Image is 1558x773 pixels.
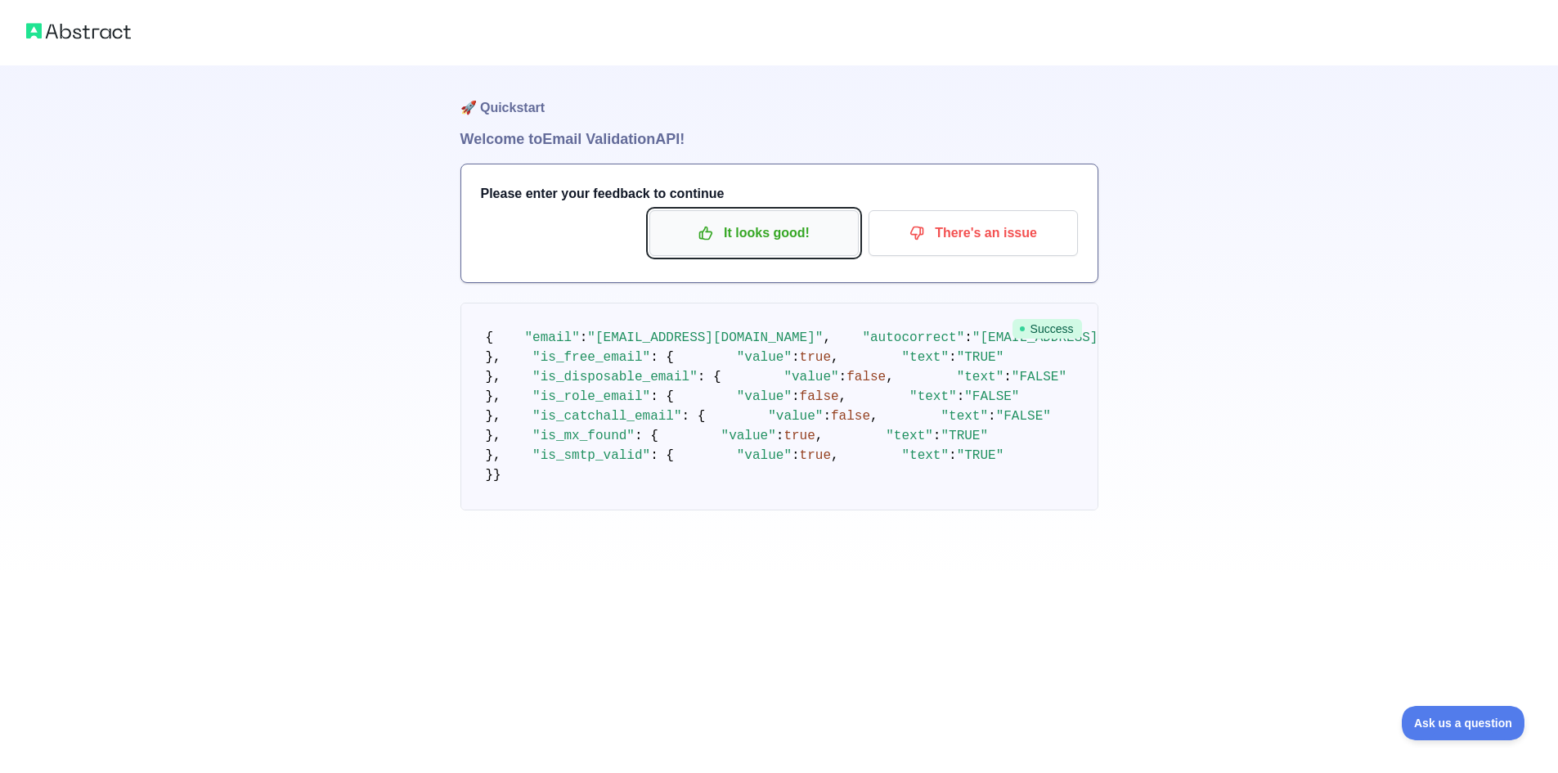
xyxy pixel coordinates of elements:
span: , [815,429,824,443]
span: , [831,350,839,365]
span: : [580,330,588,345]
span: true [783,429,815,443]
span: : { [698,370,721,384]
span: "text" [909,389,957,404]
span: "FALSE" [1012,370,1066,384]
span: , [870,409,878,424]
span: "FALSE" [964,389,1019,404]
h3: Please enter your feedback to continue [481,184,1078,204]
span: : [957,389,965,404]
span: "value" [737,448,792,463]
span: "is_free_email" [532,350,650,365]
iframe: Toggle Customer Support [1402,706,1525,740]
h1: Welcome to Email Validation API! [460,128,1098,151]
span: "TRUE" [941,429,988,443]
span: : { [650,448,674,463]
span: : { [650,350,674,365]
span: : { [635,429,658,443]
span: : [792,448,800,463]
span: "email" [525,330,580,345]
span: "text" [901,350,949,365]
span: : [933,429,941,443]
span: "is_role_email" [532,389,650,404]
span: "TRUE" [957,448,1004,463]
span: "text" [886,429,933,443]
span: : [964,330,972,345]
span: : [988,409,996,424]
span: false [831,409,870,424]
span: true [800,350,831,365]
span: Success [1012,319,1082,339]
span: : [792,389,800,404]
span: : { [650,389,674,404]
span: : [792,350,800,365]
span: , [839,389,847,404]
p: There's an issue [881,219,1066,247]
span: "text" [941,409,988,424]
span: "[EMAIL_ADDRESS][DOMAIN_NAME]" [587,330,823,345]
img: Abstract logo [26,20,131,43]
span: , [823,330,831,345]
span: : [1003,370,1012,384]
span: "FALSE" [996,409,1051,424]
span: "autocorrect" [862,330,964,345]
span: "[EMAIL_ADDRESS][DOMAIN_NAME]" [972,330,1208,345]
span: : [949,448,957,463]
span: : [839,370,847,384]
span: "text" [957,370,1004,384]
button: It looks good! [649,210,859,256]
span: false [846,370,886,384]
span: "is_mx_found" [532,429,635,443]
span: : [949,350,957,365]
span: "is_smtp_valid" [532,448,650,463]
span: "TRUE" [957,350,1004,365]
span: , [831,448,839,463]
span: "text" [901,448,949,463]
span: : [823,409,831,424]
span: , [886,370,894,384]
span: "is_catchall_email" [532,409,681,424]
span: false [800,389,839,404]
button: There's an issue [869,210,1078,256]
span: "value" [768,409,823,424]
h1: 🚀 Quickstart [460,65,1098,128]
p: It looks good! [662,219,846,247]
span: "value" [737,350,792,365]
span: : [776,429,784,443]
span: "value" [737,389,792,404]
span: { [486,330,494,345]
span: "value" [721,429,776,443]
span: true [800,448,831,463]
span: "is_disposable_email" [532,370,698,384]
span: : { [682,409,706,424]
span: "value" [783,370,838,384]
